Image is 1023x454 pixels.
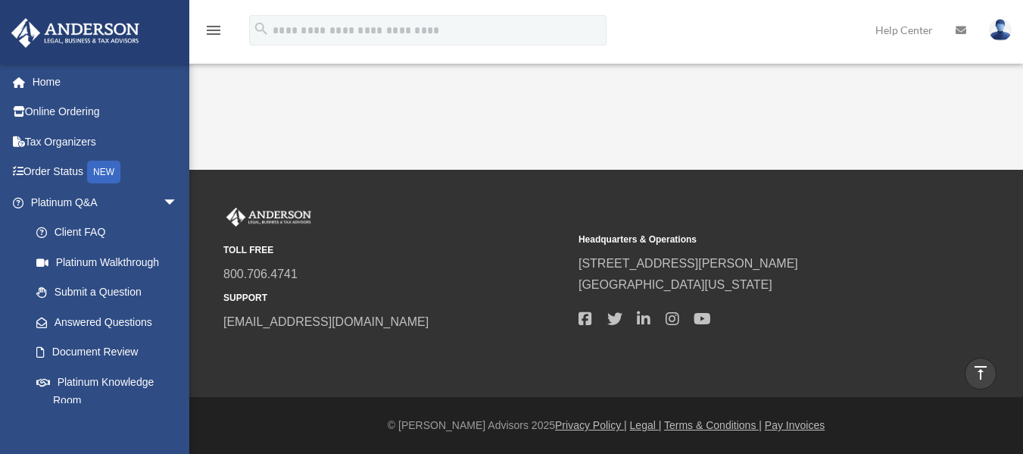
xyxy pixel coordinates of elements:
[189,416,1023,435] div: © [PERSON_NAME] Advisors 2025
[21,218,201,248] a: Client FAQ
[223,243,568,258] small: TOLL FREE
[253,20,270,37] i: search
[972,364,990,382] i: vertical_align_top
[223,290,568,306] small: SUPPORT
[87,161,120,183] div: NEW
[579,232,923,248] small: Headquarters & Operations
[223,315,429,328] a: [EMAIL_ADDRESS][DOMAIN_NAME]
[579,278,772,291] a: [GEOGRAPHIC_DATA][US_STATE]
[204,27,223,39] a: menu
[223,208,314,227] img: Anderson Advisors Platinum Portal
[7,18,144,48] img: Anderson Advisors Platinum Portal
[21,307,201,337] a: Answered Questions
[21,337,201,368] a: Document Review
[163,187,193,218] span: arrow_drop_down
[21,247,193,277] a: Platinum Walkthrough
[965,358,996,390] a: vertical_align_top
[630,419,662,431] a: Legal |
[11,157,201,188] a: Order StatusNEW
[21,367,201,415] a: Platinum Knowledge Room
[579,257,798,270] a: [STREET_ADDRESS][PERSON_NAME]
[11,67,201,97] a: Home
[664,419,762,431] a: Terms & Conditions |
[11,187,201,218] a: Platinum Q&Aarrow_drop_down
[223,268,298,280] a: 800.706.4741
[11,127,201,157] a: Tax Organizers
[765,419,825,431] a: Pay Invoices
[204,21,223,39] i: menu
[989,19,1012,41] img: User Pic
[11,97,201,127] a: Online Ordering
[555,419,627,431] a: Privacy Policy |
[21,277,201,308] a: Submit a Question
